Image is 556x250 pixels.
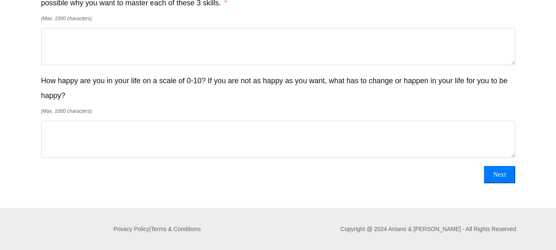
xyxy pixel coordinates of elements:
p: | [40,223,275,235]
div: (Max. 1000 characters) [41,104,515,119]
a: Terms & Conditions [151,226,200,232]
textarea: How happy are you in your life on a scale of 0-10? If you are not as happy as you want, what has ... [41,121,515,158]
div: (Max. 1000 characters) [41,11,515,26]
button: Next [484,166,515,183]
label: How happy are you in your life on a scale of 0-10? If you are not as happy as you want, what has ... [41,73,515,103]
a: Privacy Policy [114,226,149,232]
p: Copyright @ 2024 Antano & [PERSON_NAME] - All Rights Reserved [340,223,516,235]
textarea: If you were to develop super-human learning skills, what 3 skills can you learn that will change ... [41,28,515,65]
